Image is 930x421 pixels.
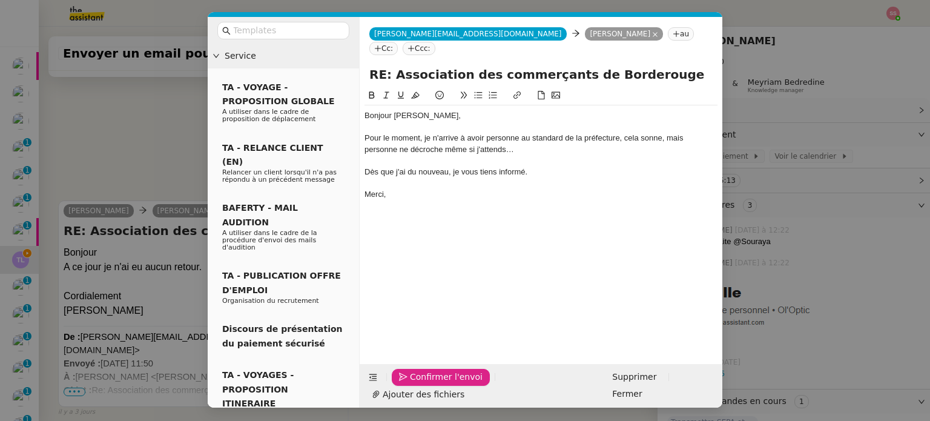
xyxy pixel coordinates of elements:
span: TA - PUBLICATION OFFRE D'EMPLOI [222,271,341,294]
span: TA - RELANCE CLIENT (EN) [222,143,323,167]
nz-tag: Cc: [369,42,398,55]
span: Fermer [612,387,642,401]
span: A utiliser dans le cadre de la procédure d'envoi des mails d'audition [222,229,317,251]
button: Supprimer [605,369,664,386]
nz-tag: Ccc: [403,42,435,55]
button: Confirmer l'envoi [392,369,490,386]
div: Dès que j'ai du nouveau, je vous tiens informé. [364,167,717,177]
span: Discours de présentation du paiement sécurisé [222,324,343,348]
div: Service [208,44,359,68]
button: Fermer [605,386,649,403]
span: Confirmer l'envoi [410,370,483,384]
nz-tag: au [668,27,694,41]
div: Pour le moment, je n'arrive à avoir personne au standard de la préfecture, cela sonne, mais perso... [364,133,717,155]
span: A utiliser dans le cadre de proposition de déplacement [222,108,315,123]
nz-tag: [PERSON_NAME] [585,27,663,41]
button: Ajouter des fichiers [364,386,472,403]
span: BAFERTY - MAIL AUDITION [222,203,298,227]
span: Organisation du recrutement [222,297,319,305]
input: Subject [369,65,713,84]
span: Supprimer [612,370,656,384]
div: Merci, [364,189,717,200]
span: Relancer un client lorsqu'il n'a pas répondu à un précédent message [222,168,337,184]
span: Ajouter des fichiers [383,388,464,402]
div: Bonjour [PERSON_NAME], [364,110,717,121]
span: Service [225,49,354,63]
input: Templates [233,24,342,38]
span: TA - VOYAGE - PROPOSITION GLOBALE [222,82,334,106]
span: [PERSON_NAME][EMAIL_ADDRESS][DOMAIN_NAME] [374,30,562,38]
span: TA - VOYAGES - PROPOSITION ITINERAIRE [222,370,294,408]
